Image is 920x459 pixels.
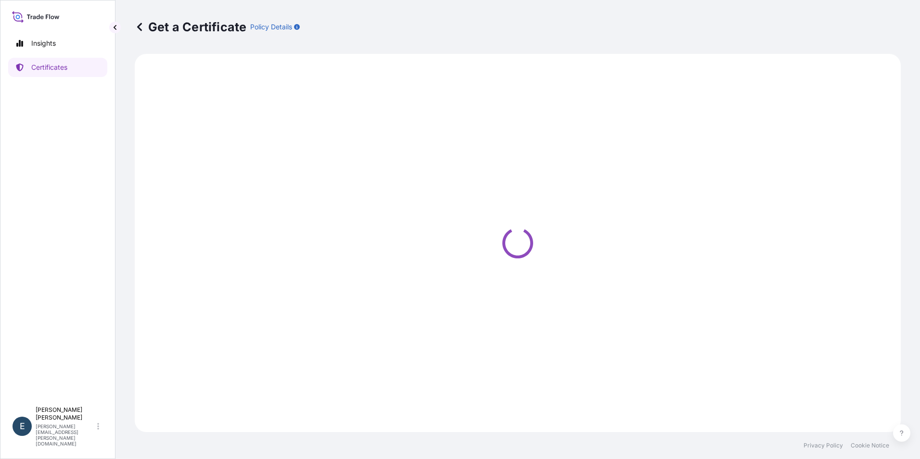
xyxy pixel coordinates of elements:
p: Insights [31,38,56,48]
a: Cookie Notice [851,442,889,449]
p: [PERSON_NAME][EMAIL_ADDRESS][PERSON_NAME][DOMAIN_NAME] [36,423,95,446]
a: Insights [8,34,107,53]
p: Get a Certificate [135,19,246,35]
a: Certificates [8,58,107,77]
p: Policy Details [250,22,292,32]
p: [PERSON_NAME] [PERSON_NAME] [36,406,95,421]
p: Certificates [31,63,67,72]
div: Loading [141,60,895,426]
a: Privacy Policy [804,442,843,449]
span: E [20,421,25,431]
